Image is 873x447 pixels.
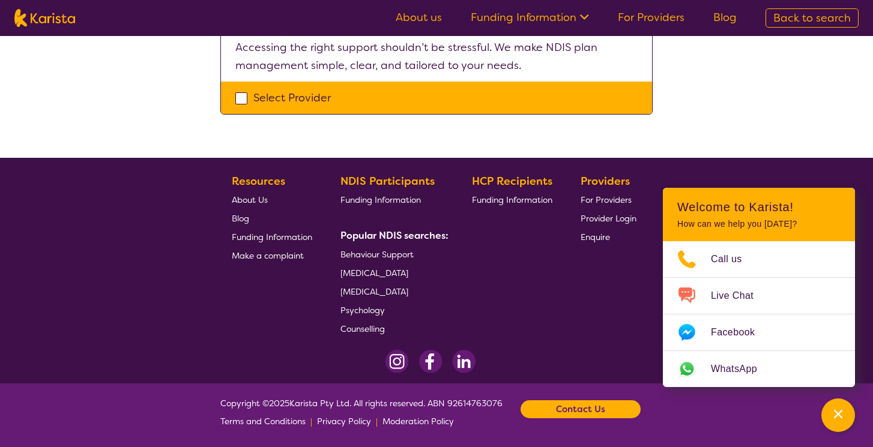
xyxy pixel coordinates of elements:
[711,323,769,341] span: Facebook
[317,416,371,427] span: Privacy Policy
[452,350,476,373] img: LinkedIn
[340,249,414,260] span: Behaviour Support
[232,174,285,188] b: Resources
[711,250,757,268] span: Call us
[220,416,306,427] span: Terms and Conditions
[232,227,312,246] a: Funding Information
[14,9,75,27] img: Karista logo
[581,209,636,227] a: Provider Login
[663,351,855,387] a: Web link opens in a new tab.
[340,319,444,338] a: Counselling
[581,194,632,205] span: For Providers
[340,268,408,278] span: [MEDICAL_DATA]
[340,229,449,242] b: Popular NDIS searches:
[340,194,421,205] span: Funding Information
[382,412,454,430] a: Moderation Policy
[235,38,638,74] p: Accessing the right support shouldn’t be stressful. We make NDIS plan management simple, clear, a...
[711,287,768,305] span: Live Chat
[220,412,306,430] a: Terms and Conditions
[340,282,444,301] a: [MEDICAL_DATA]
[340,305,385,316] span: Psychology
[340,174,435,188] b: NDIS Participants
[317,412,371,430] a: Privacy Policy
[340,301,444,319] a: Psychology
[472,174,552,188] b: HCP Recipients
[340,323,385,334] span: Counselling
[677,219,841,229] p: How can we help you [DATE]?
[340,245,444,263] a: Behaviour Support
[581,232,610,242] span: Enquire
[766,8,859,28] a: Back to search
[618,10,684,25] a: For Providers
[581,190,636,209] a: For Providers
[711,360,772,378] span: WhatsApp
[382,416,454,427] span: Moderation Policy
[581,213,636,224] span: Provider Login
[677,200,841,214] h2: Welcome to Karista!
[581,227,636,246] a: Enquire
[821,398,855,432] button: Channel Menu
[232,250,304,261] span: Make a complaint
[581,174,630,188] b: Providers
[396,10,442,25] a: About us
[663,241,855,387] ul: Choose channel
[232,246,312,265] a: Make a complaint
[418,350,443,373] img: Facebook
[232,194,268,205] span: About Us
[232,209,312,227] a: Blog
[472,194,552,205] span: Funding Information
[340,190,444,209] a: Funding Information
[232,190,312,209] a: About Us
[376,412,378,430] p: |
[232,213,249,224] span: Blog
[340,263,444,282] a: [MEDICAL_DATA]
[556,400,605,418] b: Contact Us
[471,10,589,25] a: Funding Information
[773,11,851,25] span: Back to search
[713,10,737,25] a: Blog
[220,394,503,430] span: Copyright © 2025 Karista Pty Ltd. All rights reserved. ABN 92614763076
[472,190,552,209] a: Funding Information
[310,412,312,430] p: |
[340,286,408,297] span: [MEDICAL_DATA]
[663,188,855,387] div: Channel Menu
[232,232,312,242] span: Funding Information
[385,350,409,373] img: Instagram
